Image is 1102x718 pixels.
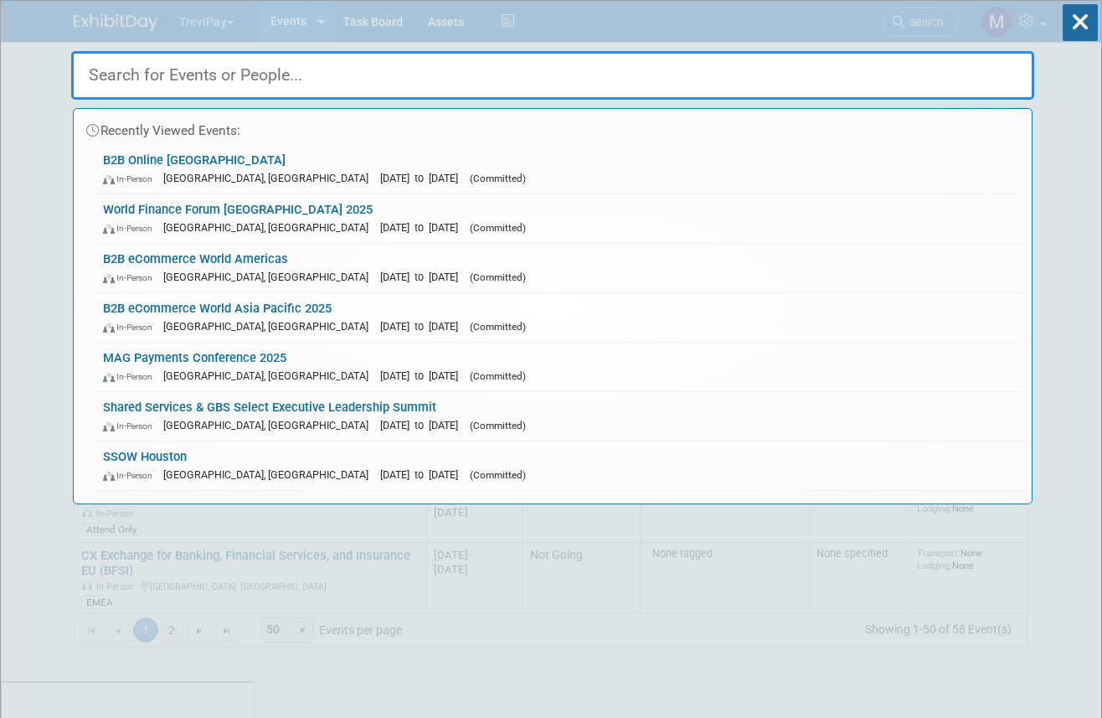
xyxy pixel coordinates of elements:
[380,369,466,382] span: [DATE] to [DATE]
[470,271,526,283] span: (Committed)
[95,194,1023,243] a: World Finance Forum [GEOGRAPHIC_DATA] 2025 In-Person [GEOGRAPHIC_DATA], [GEOGRAPHIC_DATA] [DATE] ...
[95,244,1023,292] a: B2B eCommerce World Americas In-Person [GEOGRAPHIC_DATA], [GEOGRAPHIC_DATA] [DATE] to [DATE] (Com...
[470,321,526,333] span: (Committed)
[103,371,160,382] span: In-Person
[470,370,526,382] span: (Committed)
[163,419,377,431] span: [GEOGRAPHIC_DATA], [GEOGRAPHIC_DATA]
[380,221,466,234] span: [DATE] to [DATE]
[103,173,160,184] span: In-Person
[82,109,1023,145] div: Recently Viewed Events:
[163,320,377,333] span: [GEOGRAPHIC_DATA], [GEOGRAPHIC_DATA]
[470,469,526,481] span: (Committed)
[163,271,377,283] span: [GEOGRAPHIC_DATA], [GEOGRAPHIC_DATA]
[163,468,377,481] span: [GEOGRAPHIC_DATA], [GEOGRAPHIC_DATA]
[163,369,377,382] span: [GEOGRAPHIC_DATA], [GEOGRAPHIC_DATA]
[163,172,377,184] span: [GEOGRAPHIC_DATA], [GEOGRAPHIC_DATA]
[95,293,1023,342] a: B2B eCommerce World Asia Pacific 2025 In-Person [GEOGRAPHIC_DATA], [GEOGRAPHIC_DATA] [DATE] to [D...
[380,172,466,184] span: [DATE] to [DATE]
[380,419,466,431] span: [DATE] to [DATE]
[103,322,160,333] span: In-Person
[470,173,526,184] span: (Committed)
[95,392,1023,441] a: Shared Services & GBS Select Executive Leadership Summit In-Person [GEOGRAPHIC_DATA], [GEOGRAPHIC...
[470,420,526,431] span: (Committed)
[103,272,160,283] span: In-Person
[95,145,1023,194] a: B2B Online [GEOGRAPHIC_DATA] In-Person [GEOGRAPHIC_DATA], [GEOGRAPHIC_DATA] [DATE] to [DATE] (Com...
[95,442,1023,490] a: SSOW Houston In-Person [GEOGRAPHIC_DATA], [GEOGRAPHIC_DATA] [DATE] to [DATE] (Committed)
[380,320,466,333] span: [DATE] to [DATE]
[95,343,1023,391] a: MAG Payments Conference 2025 In-Person [GEOGRAPHIC_DATA], [GEOGRAPHIC_DATA] [DATE] to [DATE] (Com...
[380,468,466,481] span: [DATE] to [DATE]
[163,221,377,234] span: [GEOGRAPHIC_DATA], [GEOGRAPHIC_DATA]
[470,222,526,234] span: (Committed)
[103,223,160,234] span: In-Person
[71,51,1034,100] input: Search for Events or People...
[380,271,466,283] span: [DATE] to [DATE]
[103,470,160,481] span: In-Person
[103,421,160,431] span: In-Person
